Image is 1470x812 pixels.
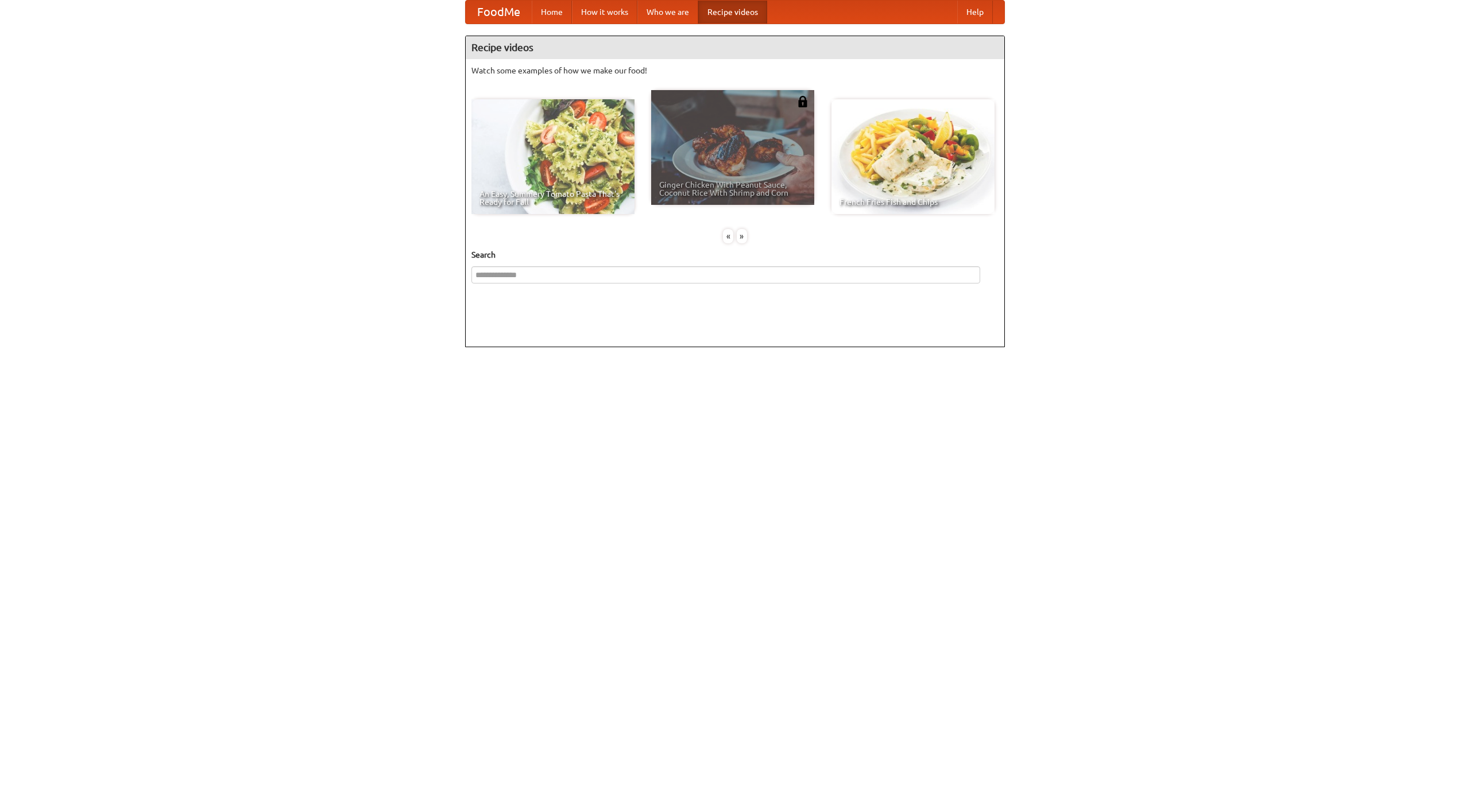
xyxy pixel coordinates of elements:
[572,1,637,24] a: How it works
[737,229,747,243] div: »
[479,190,626,206] span: An Easy, Summery Tomato Pasta That's Ready for Fall
[471,249,999,261] h5: Search
[797,96,808,107] img: 483408.png
[957,1,993,24] a: Help
[532,1,572,24] a: Home
[466,36,1004,59] h4: Recipe videos
[698,1,767,24] a: Recipe videos
[466,1,532,24] a: FoodMe
[840,198,987,206] span: French Fries Fish and Chips
[831,99,995,214] a: French Fries Fish and Chips
[637,1,698,24] a: Who we are
[471,65,999,76] p: Watch some examples of how we make our food!
[723,229,733,243] div: «
[471,99,635,214] a: An Easy, Summery Tomato Pasta That's Ready for Fall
